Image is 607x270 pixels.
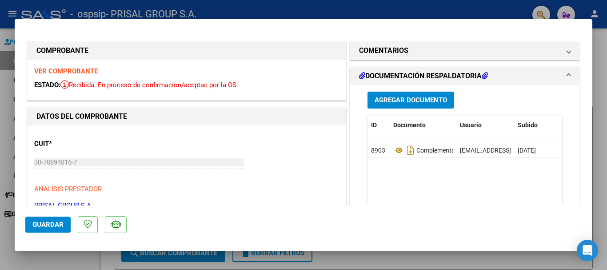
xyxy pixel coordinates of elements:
span: Documento [393,121,426,129]
h1: DOCUMENTACIÓN RESPALDATORIA [359,71,488,81]
h1: COMENTARIOS [359,45,408,56]
span: Agregar Documento [375,97,447,105]
div: Open Intercom Messenger [577,240,598,261]
i: Descargar documento [405,143,416,157]
datatable-header-cell: Acción [559,116,603,135]
span: Recibida. En proceso de confirmacion/aceptac por la OS. [60,81,238,89]
strong: COMPROBANTE [36,46,88,55]
strong: DATOS DEL COMPROBANTE [36,112,127,121]
button: Agregar Documento [367,92,454,108]
p: CUIT [34,139,126,149]
mat-expansion-panel-header: DOCUMENTACIÓN RESPALDATORIA [350,67,579,85]
mat-expansion-panel-header: COMENTARIOS [350,42,579,60]
span: ANALISIS PRESTADOR [34,185,102,193]
span: ID [371,121,377,129]
button: Guardar [25,217,71,233]
span: Complementaria Fceb-37216 [393,147,496,154]
datatable-header-cell: Documento [390,116,456,135]
span: Guardar [32,221,64,229]
span: ESTADO: [34,81,60,89]
datatable-header-cell: Subido [514,116,559,135]
p: PRISAL GROUP S.A. [34,201,339,211]
div: DOCUMENTACIÓN RESPALDATORIA [350,85,579,270]
datatable-header-cell: ID [367,116,390,135]
a: VER COMPROBANTE [34,67,98,75]
span: [DATE] [518,147,536,154]
span: Subido [518,121,538,129]
datatable-header-cell: Usuario [456,116,514,135]
span: Usuario [460,121,482,129]
span: 89035 [371,147,389,154]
